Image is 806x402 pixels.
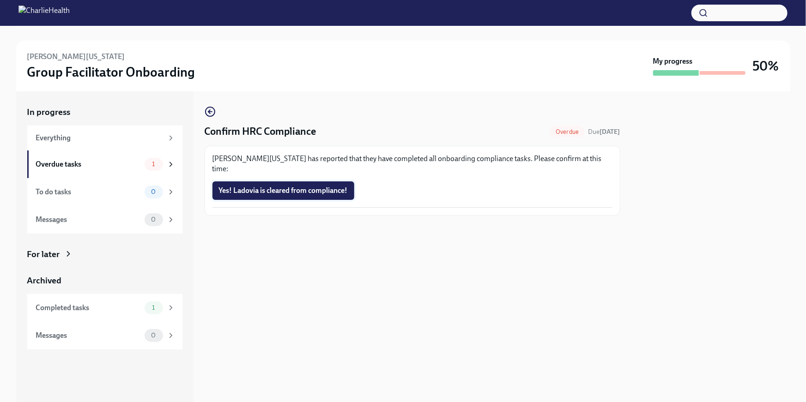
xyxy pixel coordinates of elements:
[36,187,141,197] div: To do tasks
[36,330,141,341] div: Messages
[27,52,125,62] h6: [PERSON_NAME][US_STATE]
[27,178,182,206] a: To do tasks0
[205,125,316,138] h4: Confirm HRC Compliance
[145,216,161,223] span: 0
[27,275,182,287] a: Archived
[212,181,354,200] button: Yes! Ladovia is cleared from compliance!
[212,154,612,174] p: [PERSON_NAME][US_STATE] has reported that they have completed all onboarding compliance tasks. Pl...
[27,150,182,178] a: Overdue tasks1
[27,248,182,260] a: For later
[36,215,141,225] div: Messages
[653,56,693,66] strong: My progress
[36,133,163,143] div: Everything
[145,188,161,195] span: 0
[588,127,620,136] span: September 8th, 2025 10:00
[27,322,182,349] a: Messages0
[146,161,160,168] span: 1
[27,106,182,118] a: In progress
[145,332,161,339] span: 0
[600,128,620,136] strong: [DATE]
[18,6,70,20] img: CharlieHealth
[27,206,182,234] a: Messages0
[219,186,348,195] span: Yes! Ladovia is cleared from compliance!
[36,159,141,169] div: Overdue tasks
[36,303,141,313] div: Completed tasks
[27,126,182,150] a: Everything
[753,58,779,74] h3: 50%
[27,248,60,260] div: For later
[27,64,195,80] h3: Group Facilitator Onboarding
[27,294,182,322] a: Completed tasks1
[588,128,620,136] span: Due
[146,304,160,311] span: 1
[550,128,584,135] span: Overdue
